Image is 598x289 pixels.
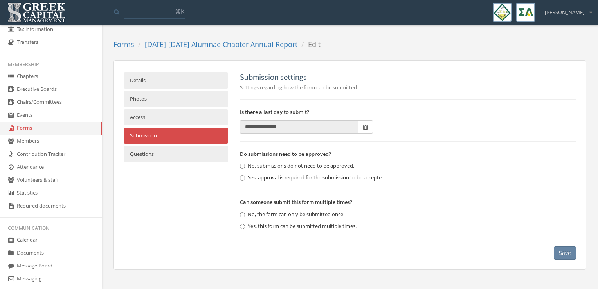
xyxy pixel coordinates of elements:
[240,212,245,217] input: No, the form can only be submitted once.
[240,174,386,182] label: Yes, approval is required for the submission to be accepted.
[240,150,576,158] p: Do submissions need to be approved?
[240,108,576,116] p: Is there a last day to submit?
[240,198,576,206] p: Can someone submit this form multiple times?
[240,162,354,170] label: No, submissions do not need to be approved.
[240,211,344,219] label: No, the form can only be submitted once.
[124,128,228,144] a: Submission
[240,164,245,169] input: No, submissions do not need to be approved.
[124,109,228,125] a: Access
[124,146,228,162] a: Questions
[240,83,576,92] p: Settings regarding how the form can be submitted.
[145,40,297,49] a: [DATE]-[DATE] Alumnae Chapter Annual Report
[540,3,592,16] div: [PERSON_NAME]
[124,91,228,107] a: Photos
[240,224,245,229] input: Yes, this form can be submitted multiple times.
[175,7,184,15] span: ⌘K
[240,72,576,81] h5: Submission settings
[297,40,321,50] li: Edit
[545,9,584,16] span: [PERSON_NAME]
[554,246,576,260] button: Save
[113,40,134,49] a: Forms
[240,222,357,230] label: Yes, this form can be submitted multiple times.
[124,72,228,89] a: Details
[240,175,245,181] input: Yes, approval is required for the submission to be accepted.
